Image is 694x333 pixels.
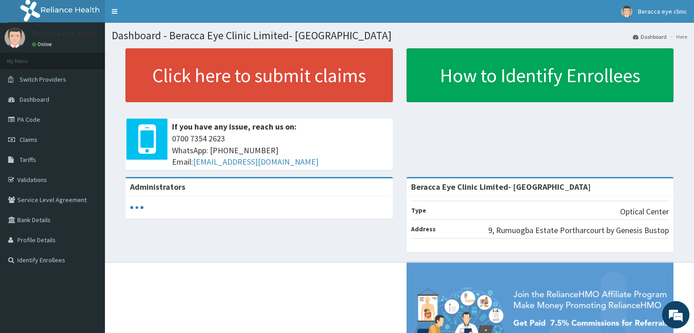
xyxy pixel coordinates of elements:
b: If you have any issue, reach us on: [172,121,297,132]
a: [EMAIL_ADDRESS][DOMAIN_NAME] [193,156,318,167]
a: How to Identify Enrollees [407,48,674,102]
svg: audio-loading [130,201,144,214]
b: Type [411,206,426,214]
span: Switch Providers [20,75,66,83]
img: User Image [621,6,632,17]
img: User Image [5,27,25,48]
b: Administrators [130,182,185,192]
span: 0700 7354 2623 WhatsApp: [PHONE_NUMBER] Email: [172,133,388,168]
b: Address [411,225,436,233]
h1: Dashboard - Beracca Eye Clinic Limited- [GEOGRAPHIC_DATA] [112,30,687,42]
span: Beracca eye clinic [638,7,687,16]
a: Click here to submit claims [125,48,393,102]
li: Here [668,33,687,41]
p: 9, Rumuogba Estate Portharcourt by Genesis Bustop [488,224,669,236]
span: Claims [20,135,37,144]
span: Dashboard [20,95,49,104]
span: Tariffs [20,156,36,164]
a: Dashboard [633,33,667,41]
p: Beracca eye clinic [32,30,96,38]
p: Optical Center [620,206,669,218]
strong: Beracca Eye Clinic Limited- [GEOGRAPHIC_DATA] [411,182,591,192]
a: Online [32,41,54,47]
